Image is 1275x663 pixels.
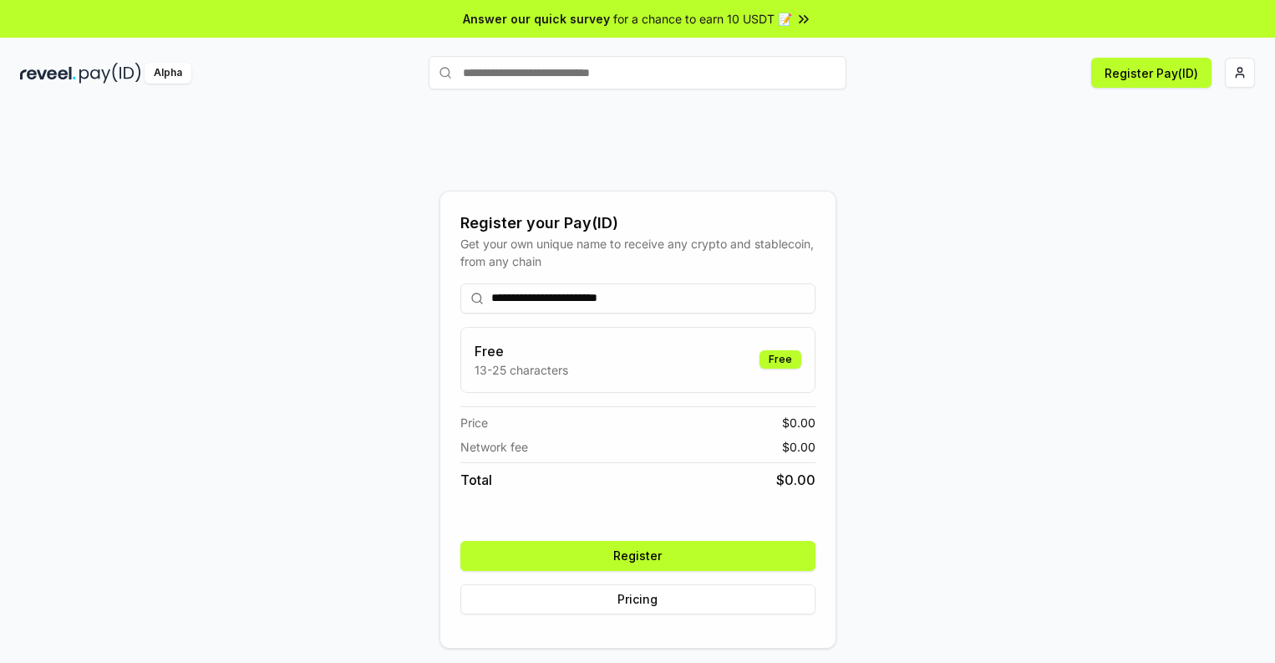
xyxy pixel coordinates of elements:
[475,341,568,361] h3: Free
[460,541,815,571] button: Register
[460,470,492,490] span: Total
[613,10,792,28] span: for a chance to earn 10 USDT 📝
[782,438,815,456] span: $ 0.00
[782,414,815,431] span: $ 0.00
[79,63,141,84] img: pay_id
[460,235,815,270] div: Get your own unique name to receive any crypto and stablecoin, from any chain
[145,63,191,84] div: Alpha
[20,63,76,84] img: reveel_dark
[759,350,801,369] div: Free
[1091,58,1212,88] button: Register Pay(ID)
[460,438,528,456] span: Network fee
[460,414,488,431] span: Price
[460,584,815,615] button: Pricing
[475,361,568,379] p: 13-25 characters
[776,470,815,490] span: $ 0.00
[463,10,610,28] span: Answer our quick survey
[460,212,815,235] div: Register your Pay(ID)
